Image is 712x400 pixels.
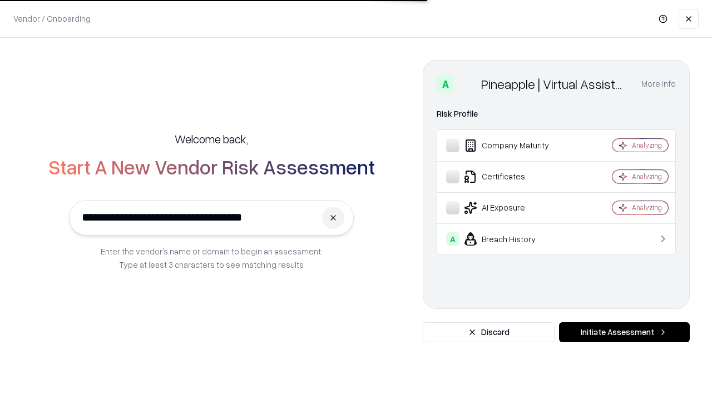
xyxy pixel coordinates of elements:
[446,201,579,214] div: AI Exposure
[446,170,579,183] div: Certificates
[423,322,555,342] button: Discard
[481,75,628,93] div: Pineapple | Virtual Assistant Agency
[559,322,690,342] button: Initiate Assessment
[632,141,662,150] div: Analyzing
[101,244,323,271] p: Enter the vendor’s name or domain to begin an assessment. Type at least 3 characters to see match...
[175,131,248,147] h5: Welcome back,
[641,74,676,94] button: More info
[13,13,91,24] p: Vendor / Onboarding
[632,203,662,212] div: Analyzing
[446,232,459,246] div: A
[446,232,579,246] div: Breach History
[459,75,477,93] img: Pineapple | Virtual Assistant Agency
[632,172,662,181] div: Analyzing
[48,156,375,178] h2: Start A New Vendor Risk Assessment
[437,75,454,93] div: A
[446,139,579,152] div: Company Maturity
[437,107,676,121] div: Risk Profile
